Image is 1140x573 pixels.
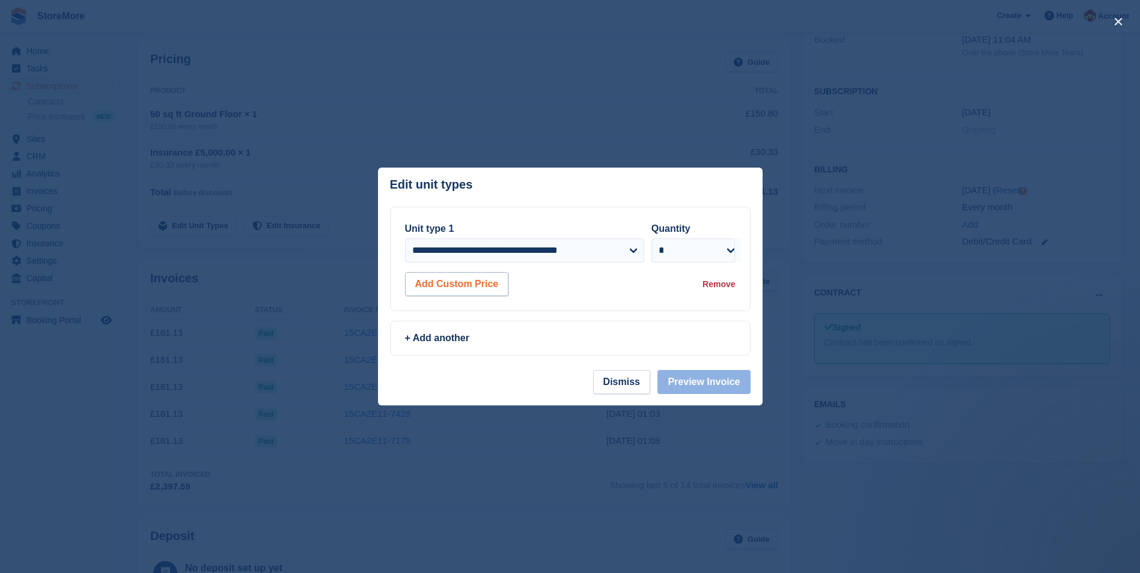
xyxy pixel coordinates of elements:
a: + Add another [390,321,751,356]
label: Quantity [651,223,690,234]
div: Remove [703,278,735,291]
label: Unit type 1 [405,223,454,234]
button: Add Custom Price [405,272,509,296]
button: Dismiss [593,370,650,394]
div: + Add another [405,331,736,345]
p: Edit unit types [390,178,473,192]
button: Preview Invoice [657,370,750,394]
button: close [1109,12,1128,31]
